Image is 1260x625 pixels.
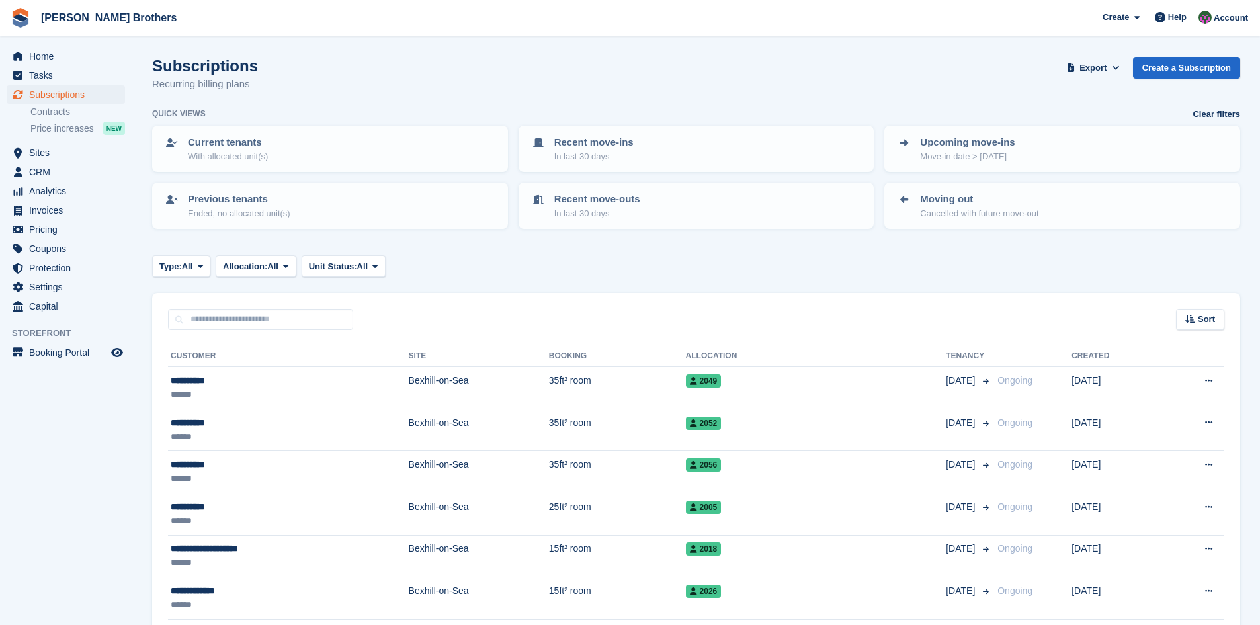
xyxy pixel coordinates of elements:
p: Move-in date > [DATE] [920,150,1015,163]
td: 35ft² room [549,409,686,451]
a: [PERSON_NAME] Brothers [36,7,182,28]
p: With allocated unit(s) [188,150,268,163]
a: Recent move-outs In last 30 days [520,184,873,228]
td: 15ft² room [549,577,686,620]
a: menu [7,47,125,65]
span: Sort [1198,313,1215,326]
span: Unit Status: [309,260,357,273]
span: Tasks [29,66,108,85]
button: Unit Status: All [302,255,386,277]
span: Help [1168,11,1187,24]
span: Ongoing [997,375,1032,386]
td: Bexhill-on-Sea [409,367,549,409]
span: Create [1103,11,1129,24]
a: Current tenants With allocated unit(s) [153,127,507,171]
span: 2005 [686,501,722,514]
a: menu [7,163,125,181]
p: Ended, no allocated unit(s) [188,207,290,220]
span: Ongoing [997,459,1032,470]
td: Bexhill-on-Sea [409,409,549,451]
span: Protection [29,259,108,277]
p: Cancelled with future move-out [920,207,1038,220]
button: Export [1064,57,1122,79]
a: Upcoming move-ins Move-in date > [DATE] [886,127,1239,171]
a: menu [7,220,125,239]
a: menu [7,66,125,85]
span: Allocation: [223,260,267,273]
button: Type: All [152,255,210,277]
span: CRM [29,163,108,181]
p: Upcoming move-ins [920,135,1015,150]
span: Ongoing [997,585,1032,596]
p: In last 30 days [554,150,634,163]
td: Bexhill-on-Sea [409,451,549,493]
span: Storefront [12,327,132,340]
span: Analytics [29,182,108,200]
span: [DATE] [946,458,978,472]
td: 25ft² room [549,493,686,535]
a: menu [7,201,125,220]
span: 2056 [686,458,722,472]
td: [DATE] [1071,535,1159,577]
a: menu [7,278,125,296]
a: menu [7,85,125,104]
span: [DATE] [946,500,978,514]
th: Created [1071,346,1159,367]
span: [DATE] [946,584,978,598]
span: Home [29,47,108,65]
a: Clear filters [1193,108,1240,121]
span: Sites [29,144,108,162]
td: Bexhill-on-Sea [409,493,549,535]
td: [DATE] [1071,409,1159,451]
img: stora-icon-8386f47178a22dfd0bd8f6a31ec36ba5ce8667c1dd55bd0f319d3a0aa187defe.svg [11,8,30,28]
p: Recurring billing plans [152,77,258,92]
td: [DATE] [1071,577,1159,620]
td: Bexhill-on-Sea [409,577,549,620]
a: Preview store [109,345,125,360]
p: Previous tenants [188,192,290,207]
td: [DATE] [1071,367,1159,409]
a: menu [7,297,125,315]
td: 15ft² room [549,535,686,577]
td: 35ft² room [549,367,686,409]
button: Allocation: All [216,255,296,277]
img: Nick Wright [1198,11,1212,24]
th: Tenancy [946,346,992,367]
a: menu [7,182,125,200]
span: Settings [29,278,108,296]
td: Bexhill-on-Sea [409,535,549,577]
a: Price increases NEW [30,121,125,136]
h6: Quick views [152,108,206,120]
span: Account [1214,11,1248,24]
span: Export [1079,62,1107,75]
th: Booking [549,346,686,367]
th: Customer [168,346,409,367]
th: Allocation [686,346,946,367]
span: Price increases [30,122,94,135]
span: [DATE] [946,374,978,388]
a: Moving out Cancelled with future move-out [886,184,1239,228]
a: menu [7,259,125,277]
span: 2049 [686,374,722,388]
span: 2018 [686,542,722,556]
span: [DATE] [946,416,978,430]
span: Capital [29,297,108,315]
th: Site [409,346,549,367]
td: 35ft² room [549,451,686,493]
p: Moving out [920,192,1038,207]
span: Ongoing [997,501,1032,512]
span: Coupons [29,239,108,258]
span: [DATE] [946,542,978,556]
span: Subscriptions [29,85,108,104]
a: Recent move-ins In last 30 days [520,127,873,171]
span: Booking Portal [29,343,108,362]
p: Current tenants [188,135,268,150]
span: Ongoing [997,543,1032,554]
div: NEW [103,122,125,135]
a: Create a Subscription [1133,57,1240,79]
span: All [357,260,368,273]
td: [DATE] [1071,451,1159,493]
p: In last 30 days [554,207,640,220]
span: Invoices [29,201,108,220]
p: Recent move-ins [554,135,634,150]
